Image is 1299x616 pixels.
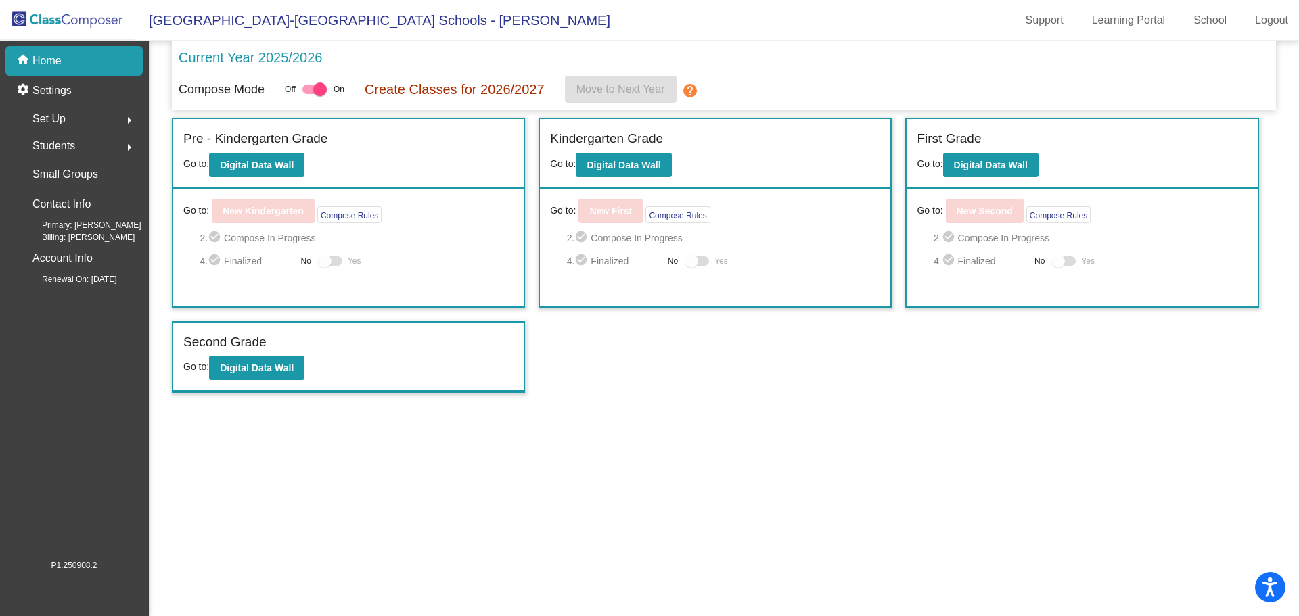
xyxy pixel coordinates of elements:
[645,206,710,223] button: Compose Rules
[1034,255,1045,267] span: No
[135,9,610,31] span: [GEOGRAPHIC_DATA]-[GEOGRAPHIC_DATA] Schools - [PERSON_NAME]
[917,129,981,149] label: First Grade
[714,253,728,269] span: Yes
[565,76,677,103] button: Move to Next Year
[200,253,294,269] span: 4. Finalized
[668,255,678,267] span: No
[223,206,304,216] b: New Kindergarten
[16,82,32,99] mat-icon: settings
[682,82,698,99] mat-icon: help
[32,53,62,69] p: Home
[200,230,514,246] span: 2. Compose In Progress
[208,253,224,269] mat-icon: check_circle
[334,83,344,95] span: On
[574,253,591,269] mat-icon: check_circle
[578,199,643,223] button: New First
[934,253,1028,269] span: 4. Finalized
[1244,9,1299,31] a: Logout
[179,80,265,99] p: Compose Mode
[121,139,137,156] mat-icon: arrow_right
[183,129,327,149] label: Pre - Kindergarten Grade
[179,47,322,68] p: Current Year 2025/2026
[32,195,91,214] p: Contact Info
[943,153,1039,177] button: Digital Data Wall
[121,112,137,128] mat-icon: arrow_right
[942,230,958,246] mat-icon: check_circle
[589,206,632,216] b: New First
[301,255,311,267] span: No
[32,82,72,99] p: Settings
[20,219,141,231] span: Primary: [PERSON_NAME]
[348,253,361,269] span: Yes
[942,253,958,269] mat-icon: check_circle
[208,230,224,246] mat-icon: check_circle
[32,165,98,184] p: Small Groups
[209,153,304,177] button: Digital Data Wall
[576,153,671,177] button: Digital Data Wall
[32,110,66,128] span: Set Up
[576,83,665,95] span: Move to Next Year
[567,253,661,269] span: 4. Finalized
[1015,9,1074,31] a: Support
[957,206,1013,216] b: New Second
[220,362,294,373] b: Digital Data Wall
[32,249,93,268] p: Account Info
[220,160,294,170] b: Digital Data Wall
[212,199,315,223] button: New Kindergarten
[20,273,116,285] span: Renewal On: [DATE]
[550,129,663,149] label: Kindergarten Grade
[1081,253,1095,269] span: Yes
[1081,9,1177,31] a: Learning Portal
[550,158,576,169] span: Go to:
[285,83,296,95] span: Off
[550,204,576,218] span: Go to:
[183,158,209,169] span: Go to:
[183,333,267,352] label: Second Grade
[917,158,942,169] span: Go to:
[365,79,545,99] p: Create Classes for 2026/2027
[574,230,591,246] mat-icon: check_circle
[934,230,1248,246] span: 2. Compose In Progress
[209,356,304,380] button: Digital Data Wall
[16,53,32,69] mat-icon: home
[317,206,382,223] button: Compose Rules
[183,361,209,372] span: Go to:
[20,231,135,243] span: Billing: [PERSON_NAME]
[1183,9,1237,31] a: School
[954,160,1028,170] b: Digital Data Wall
[1026,206,1091,223] button: Compose Rules
[567,230,881,246] span: 2. Compose In Progress
[183,204,209,218] span: Go to:
[917,204,942,218] span: Go to:
[946,199,1024,223] button: New Second
[587,160,660,170] b: Digital Data Wall
[32,137,75,156] span: Students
